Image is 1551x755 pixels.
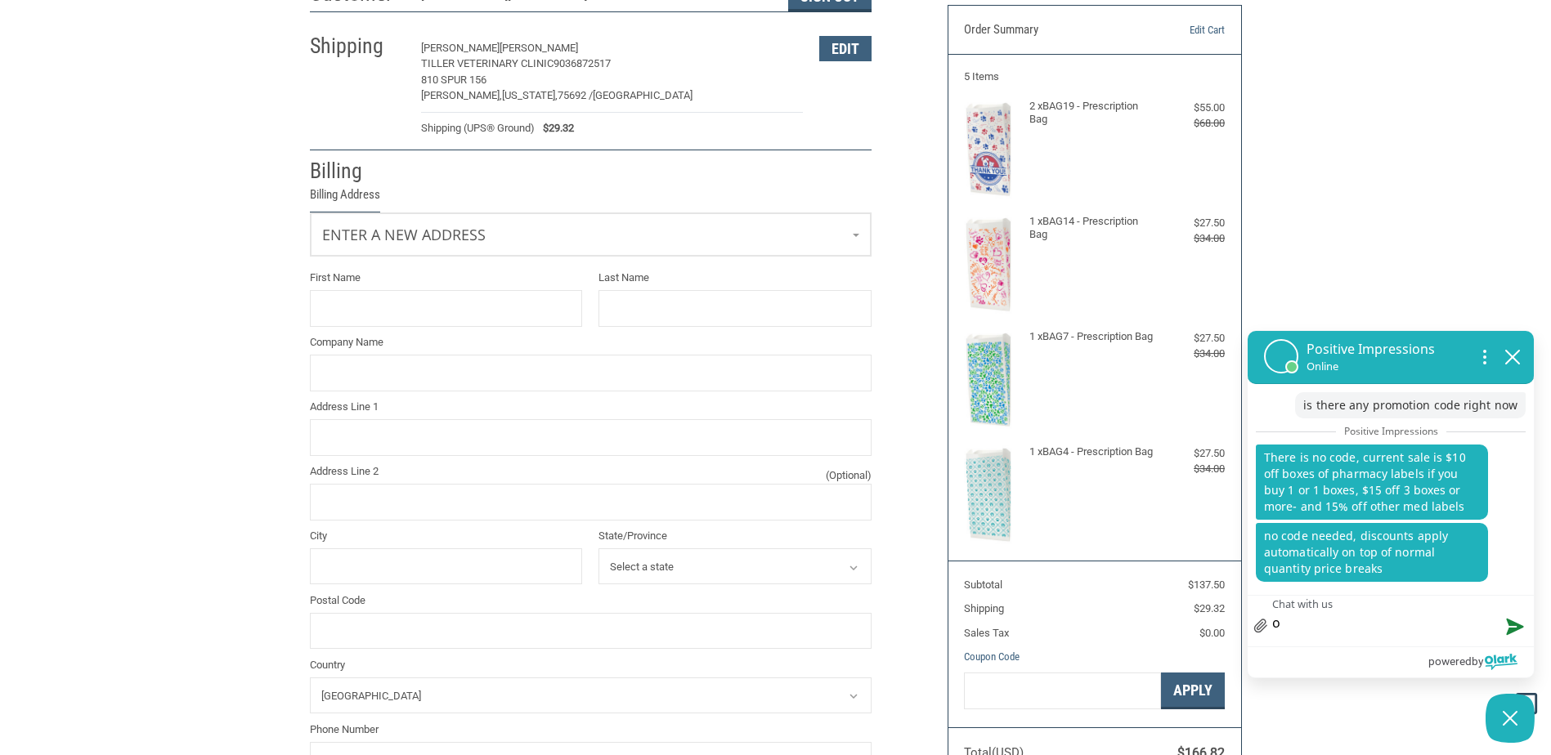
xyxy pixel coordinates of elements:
span: by [1472,650,1483,672]
span: [PERSON_NAME] [500,42,578,54]
span: 9036872517 [554,57,611,69]
div: $34.00 [1159,461,1225,477]
label: Chat with us [1272,597,1333,610]
a: Enter or select a different address [311,213,871,256]
span: $29.32 [535,120,574,136]
span: [PERSON_NAME] [421,42,500,54]
button: Apply [1161,672,1225,709]
p: Positive Impressions [1307,339,1435,359]
div: $27.50 [1159,330,1225,346]
span: $137.50 [1188,579,1225,591]
a: Powered by Olark [1428,647,1534,677]
span: $29.32 [1194,602,1225,614]
span: Subtotal [964,579,1002,591]
span: Enter a new address [322,225,486,244]
span: Shipping [964,602,1004,614]
span: 810 Spur 156 [421,74,486,86]
div: $27.50 [1159,215,1225,231]
h2: Shipping [310,33,406,60]
label: Last Name [598,270,872,286]
h4: 1 x BAG4 - Prescription Bag [1029,445,1156,458]
button: Open chat options menu [1470,343,1499,371]
span: Sales Tax [964,627,1009,639]
p: no code needed, discounts apply automatically on top of normal quantity price breaks [1256,523,1488,582]
span: [PERSON_NAME], [421,89,502,101]
h3: Order Summary [964,22,1141,38]
span: powered [1428,650,1472,672]
small: (Optional) [826,467,872,484]
button: Edit [819,36,872,61]
label: Company Name [310,334,872,351]
button: Send message [1493,609,1534,646]
span: Tiller Veterinary Clinic [421,57,554,69]
button: close chatbox [1499,345,1526,369]
label: Address Line 1 [310,399,872,415]
label: City [310,528,583,544]
span: [US_STATE], [502,89,558,101]
label: Phone Number [310,721,872,738]
span: [GEOGRAPHIC_DATA] [593,89,693,101]
div: olark chatbox [1247,330,1535,678]
h2: Billing [310,158,406,185]
h4: 2 x BAG19 - Prescription Bag [1029,100,1156,127]
label: Address Line 2 [310,463,872,480]
div: chat [1248,384,1534,595]
label: Postal Code [310,592,872,609]
div: $34.00 [1159,230,1225,247]
div: $34.00 [1159,346,1225,362]
div: $55.00 [1159,100,1225,116]
label: Country [310,657,872,673]
span: Shipping (UPS® Ground) [421,120,535,136]
a: Coupon Code [964,650,1020,663]
h4: 1 x BAG7 - Prescription Bag [1029,330,1156,343]
a: file upload [1248,607,1274,646]
button: Close Chatbox [1486,694,1535,743]
input: Gift Certificate or Coupon Code [964,672,1161,709]
div: $27.50 [1159,445,1225,462]
span: $0.00 [1199,627,1225,639]
h4: 1 x BAG14 - Prescription Bag [1029,215,1156,242]
span: Positive Impressions [1336,421,1446,441]
p: There is no code, current sale is $10 off boxes of pharmacy labels if you buy 1 or 1 boxes, $15 o... [1256,445,1488,520]
span: 75692 / [558,89,593,101]
legend: Billing Address [310,185,380,212]
a: Edit Cart [1141,22,1225,38]
p: Online [1307,359,1435,374]
label: State/Province [598,528,872,544]
h3: 5 Items [964,70,1225,83]
label: First Name [310,270,583,286]
div: $68.00 [1159,115,1225,132]
p: is there any promotion code right now [1295,392,1526,418]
